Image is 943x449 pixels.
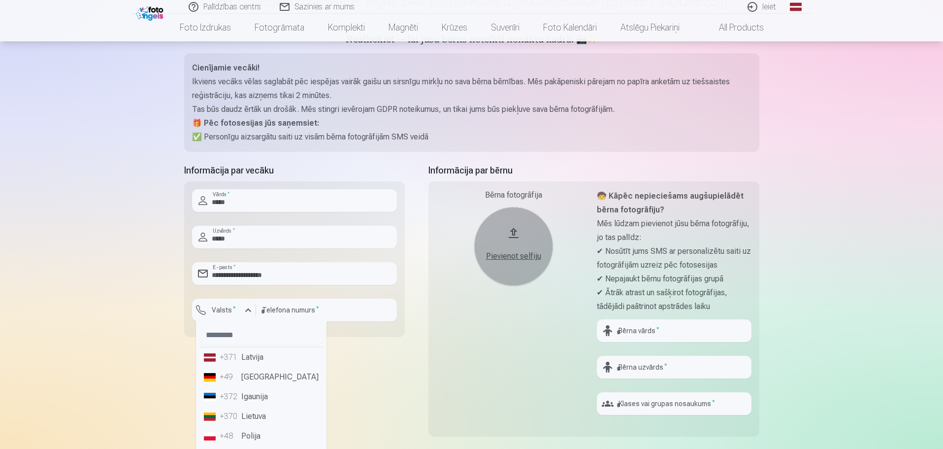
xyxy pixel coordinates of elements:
p: ✔ Nosūtīt jums SMS ar personalizētu saiti uz fotogrāfijām uzreiz pēc fotosesijas [597,244,751,272]
h5: Informācija par bērnu [428,164,759,177]
p: ✔ Ātrāk atrast un sašķirot fotogrāfijas, tādējādi paātrinot apstrādes laiku [597,286,751,313]
div: +370 [220,411,239,422]
li: Lietuva [200,407,323,426]
div: +371 [220,351,239,363]
div: +372 [220,391,239,403]
button: Valsts* [192,299,256,321]
a: All products [691,14,776,41]
a: Atslēgu piekariņi [609,14,691,41]
p: ✅ Personīgu aizsargātu saiti uz visām bērna fotogrāfijām SMS veidā [192,130,751,144]
p: Ikviens vecāks vēlas saglabāt pēc iespējas vairāk gaišu un sirsnīgu mirkļu no sava bērna bērnības... [192,75,751,103]
li: Igaunija [200,387,323,407]
div: Pievienot selfiju [484,250,543,262]
li: Latvija [200,347,323,367]
strong: 🧒 Kāpēc nepieciešams augšupielādēt bērna fotogrāfiju? [597,191,744,214]
div: +49 [220,371,239,383]
p: Mēs lūdzam pievienot jūsu bērna fotogrāfiju, jo tas palīdz: [597,217,751,244]
strong: 🎁 Pēc fotosesijas jūs saņemsiet: [192,118,319,128]
h5: Informācija par vecāku [184,164,405,177]
strong: Cienījamie vecāki! [192,63,260,72]
li: Polija [200,426,323,446]
a: Krūzes [430,14,479,41]
a: Suvenīri [479,14,531,41]
div: Bērna fotogrāfija [436,189,591,201]
div: +48 [220,430,239,442]
a: Foto izdrukas [168,14,243,41]
button: Pievienot selfiju [474,207,553,286]
li: [GEOGRAPHIC_DATA] [200,367,323,387]
a: Fotogrāmata [243,14,316,41]
p: Tas būs daudz ērtāk un drošāk. Mēs stingri ievērojam GDPR noteikumus, un tikai jums būs piekļuve ... [192,103,751,116]
a: Magnēti [377,14,430,41]
p: ✔ Nepajaukt bērnu fotogrāfijas grupā [597,272,751,286]
label: Valsts [208,305,240,315]
a: Komplekti [316,14,377,41]
img: /fa1 [136,4,166,21]
a: Foto kalendāri [531,14,609,41]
